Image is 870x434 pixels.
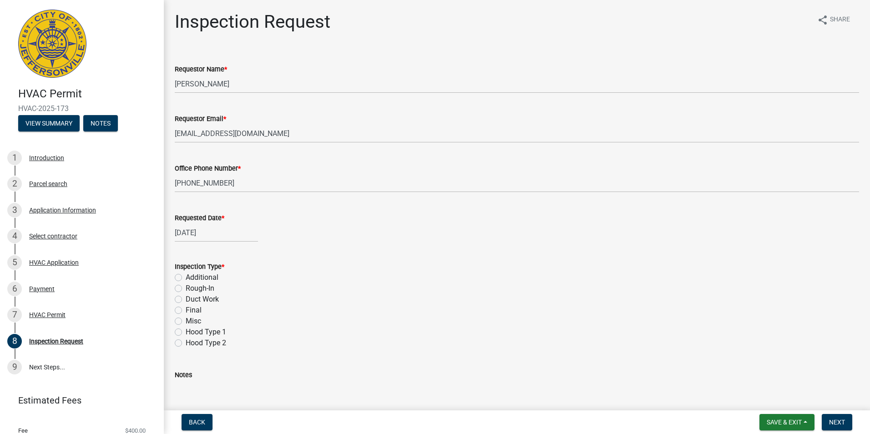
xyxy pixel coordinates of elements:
[18,104,146,113] span: HVAC-2025-173
[7,282,22,296] div: 6
[186,305,202,316] label: Final
[175,66,227,73] label: Requestor Name
[822,414,852,430] button: Next
[186,294,219,305] label: Duct Work
[7,151,22,165] div: 1
[7,308,22,322] div: 7
[29,312,66,318] div: HVAC Permit
[18,10,86,78] img: City of Jeffersonville, Indiana
[18,115,80,131] button: View Summary
[829,419,845,426] span: Next
[182,414,212,430] button: Back
[767,419,802,426] span: Save & Exit
[186,316,201,327] label: Misc
[186,283,214,294] label: Rough-In
[29,259,79,266] div: HVAC Application
[125,428,146,434] span: $400.00
[29,155,64,161] div: Introduction
[817,15,828,25] i: share
[29,233,77,239] div: Select contractor
[7,229,22,243] div: 4
[29,286,55,292] div: Payment
[175,264,224,270] label: Inspection Type
[7,334,22,348] div: 8
[83,120,118,127] wm-modal-confirm: Notes
[7,360,22,374] div: 9
[186,338,226,348] label: Hood Type 2
[189,419,205,426] span: Back
[18,428,28,434] span: Fee
[175,166,241,172] label: Office Phone Number
[29,207,96,213] div: Application Information
[7,177,22,191] div: 2
[759,414,814,430] button: Save & Exit
[175,372,192,378] label: Notes
[7,203,22,217] div: 3
[175,116,226,122] label: Requestor Email
[175,215,224,222] label: Requested Date
[186,272,218,283] label: Additional
[18,87,157,101] h4: HVAC Permit
[830,15,850,25] span: Share
[175,11,330,33] h1: Inspection Request
[83,115,118,131] button: Notes
[7,255,22,270] div: 5
[29,181,67,187] div: Parcel search
[7,391,149,409] a: Estimated Fees
[186,327,226,338] label: Hood Type 1
[18,120,80,127] wm-modal-confirm: Summary
[810,11,857,29] button: shareShare
[175,223,258,242] input: mm/dd/yyyy
[29,338,83,344] div: Inspection Request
